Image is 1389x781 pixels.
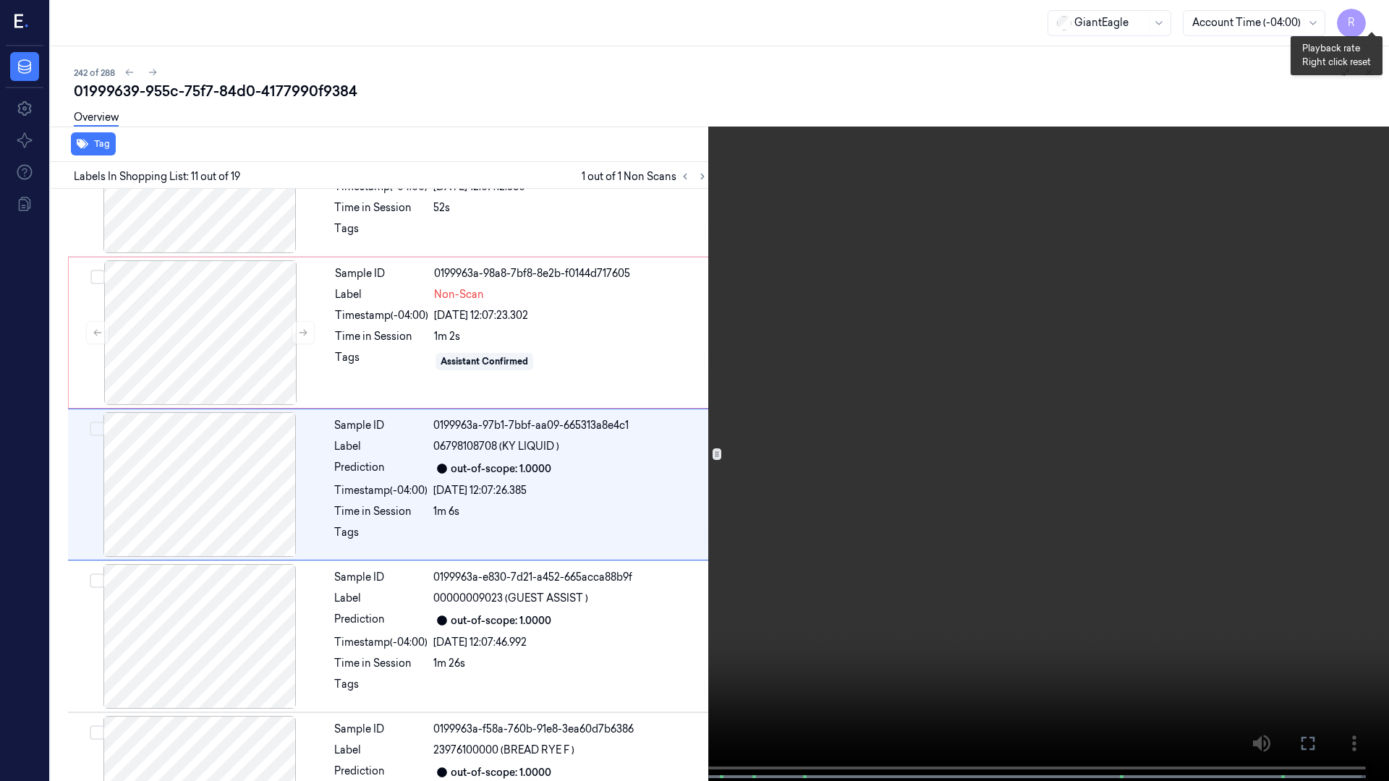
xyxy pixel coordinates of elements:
[433,483,708,498] div: [DATE] 12:07:26.385
[90,270,105,284] button: Select row
[74,110,119,127] a: Overview
[434,287,484,302] span: Non-Scan
[334,460,428,477] div: Prediction
[451,765,551,780] div: out-of-scope: 1.0000
[74,67,115,79] span: 242 of 288
[434,308,708,323] div: [DATE] 12:07:23.302
[434,266,708,281] div: 0199963a-98a8-7bf8-8e2b-f0144d717605
[451,613,551,628] div: out-of-scope: 1.0000
[90,725,104,740] button: Select row
[441,355,528,368] div: Assistant Confirmed
[334,570,428,585] div: Sample ID
[334,483,428,498] div: Timestamp (-04:00)
[74,169,240,184] span: Labels In Shopping List: 11 out of 19
[334,722,428,737] div: Sample ID
[334,504,428,519] div: Time in Session
[334,764,428,781] div: Prediction
[334,221,428,244] div: Tags
[433,591,588,606] span: 00000009023 (GUEST ASSIST )
[433,439,559,454] span: 06798108708 (KY LIQUID )
[90,573,104,588] button: Select row
[451,461,551,477] div: out-of-scope: 1.0000
[334,418,428,433] div: Sample ID
[433,743,574,758] span: 23976100000 (BREAD RYE F )
[433,504,708,519] div: 1m 6s
[90,422,104,436] button: Select row
[433,418,708,433] div: 0199963a-97b1-7bbf-aa09-665313a8e4c1
[334,677,428,700] div: Tags
[334,439,428,454] div: Label
[335,308,428,323] div: Timestamp (-04:00)
[433,656,708,671] div: 1m 26s
[1337,9,1366,38] button: R
[334,525,428,548] div: Tags
[582,168,711,185] span: 1 out of 1 Non Scans
[334,743,428,758] div: Label
[433,722,708,737] div: 0199963a-f58a-760b-91e8-3ea60d7b6386
[433,200,708,215] div: 52s
[334,200,428,215] div: Time in Session
[335,329,428,344] div: Time in Session
[334,635,428,650] div: Timestamp (-04:00)
[335,287,428,302] div: Label
[334,612,428,629] div: Prediction
[71,132,116,155] button: Tag
[335,350,428,373] div: Tags
[433,635,708,650] div: [DATE] 12:07:46.992
[434,329,708,344] div: 1m 2s
[335,266,428,281] div: Sample ID
[334,591,428,606] div: Label
[433,570,708,585] div: 0199963a-e830-7d21-a452-665acca88b9f
[74,81,1377,101] div: 01999639-955c-75f7-84d0-4177990f9384
[334,656,428,671] div: Time in Session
